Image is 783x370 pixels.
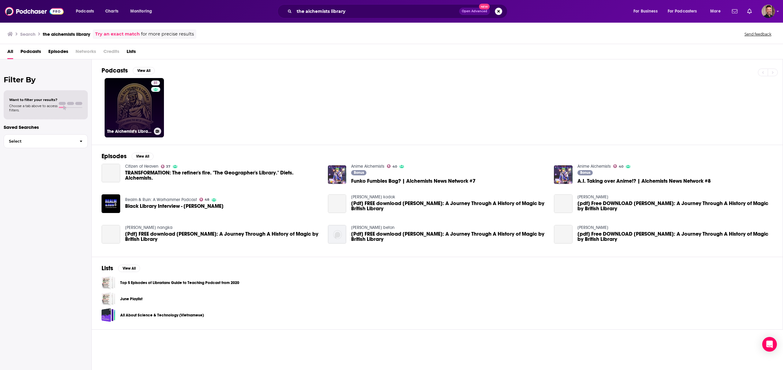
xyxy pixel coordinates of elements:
[479,4,490,9] span: New
[205,198,209,201] span: 48
[459,8,490,15] button: Open AdvancedNew
[130,7,152,16] span: Monitoring
[554,194,573,213] a: [pdf] Free DOWNLOAD Harry Potter: A Journey Through A History of Magic by British Library
[125,231,321,242] span: [Pdf] FREE download [PERSON_NAME]: A Journey Through A History of Magic by British Library
[107,129,151,134] h3: The Alchemist's Library
[126,6,160,16] button: open menu
[4,134,88,148] button: Select
[102,264,140,272] a: ListsView All
[328,194,347,213] a: [Pdf] FREE download Harry Potter: A Journey Through A History of Magic by British Library
[351,225,395,230] a: mangan beton
[199,198,210,201] a: 48
[4,139,75,143] span: Select
[4,124,88,130] p: Saved Searches
[354,171,364,174] span: Bonus
[554,225,573,244] a: [pdf] Free DOWNLOAD Harry Potter: A Journey Through A History of Magic by British Library
[351,231,547,242] span: [Pdf] FREE download [PERSON_NAME]: A Journey Through A History of Magic by British Library
[328,225,347,244] img: [Pdf] FREE download Harry Potter: A Journey Through A History of Magic by British Library
[762,5,775,18] img: User Profile
[554,165,573,184] img: A.I. Taking over Anime!? | Alchemists News Network #8
[577,231,773,242] span: [pdf] Free DOWNLOAD [PERSON_NAME]: A Journey Through A History of Magic by British Library
[668,7,697,16] span: For Podcasters
[9,104,58,112] span: Choose a tab above to access filters.
[125,204,224,209] a: Black Library Interview - Robbie MacNiven
[102,276,115,290] a: Top 5 Episodes of Librarians Guide to Teaching Podcast from 2020
[745,6,754,17] a: Show notifications dropdown
[20,47,41,59] a: Podcasts
[577,164,611,169] a: Anime Alchemists
[294,6,459,16] input: Search podcasts, credits, & more...
[154,80,158,86] span: 31
[351,194,395,200] a: mangan kodok
[577,194,608,200] a: Heath Atwood
[102,164,120,182] a: TRANSFORMATION: The refiner's fire. "The Geographer's Library." Diets. Alchemists.
[20,31,35,37] h3: Search
[577,178,711,184] a: A.I. Taking over Anime!? | Alchemists News Network #8
[120,312,204,319] a: All About Science & Technology (Vietnamese)
[125,204,224,209] span: Black Library Interview - [PERSON_NAME]
[5,6,64,17] a: Podchaser - Follow, Share and Rate Podcasts
[706,6,728,16] button: open menu
[133,67,155,74] button: View All
[351,178,476,184] a: Funko Fumbles Bag? | Alchemists News Network #7
[387,164,397,168] a: 40
[102,194,120,213] img: Black Library Interview - Robbie MacNiven
[151,80,160,85] a: 31
[743,32,773,37] button: Send feedback
[729,6,740,17] a: Show notifications dropdown
[7,47,13,59] a: All
[72,6,102,16] button: open menu
[166,165,170,168] span: 37
[102,67,155,74] a: PodcastsView All
[351,231,547,242] a: [Pdf] FREE download Harry Potter: A Journey Through A History of Magic by British Library
[283,4,513,18] div: Search podcasts, credits, & more...
[102,152,127,160] h2: Episodes
[9,98,58,102] span: Want to filter your results?
[118,265,140,272] button: View All
[161,165,171,168] a: 37
[351,201,547,211] span: [Pdf] FREE download [PERSON_NAME]: A Journey Through A History of Magic by British Library
[762,5,775,18] button: Show profile menu
[577,201,773,211] a: [pdf] Free DOWNLOAD Harry Potter: A Journey Through A History of Magic by British Library
[664,6,706,16] button: open menu
[120,296,143,302] a: June Playlist
[43,31,90,37] h3: the alchemists library
[577,231,773,242] a: [pdf] Free DOWNLOAD Harry Potter: A Journey Through A History of Magic by British Library
[95,31,140,38] a: Try an exact match
[102,67,128,74] h2: Podcasts
[351,201,547,211] a: [Pdf] FREE download Harry Potter: A Journey Through A History of Magic by British Library
[762,5,775,18] span: Logged in as benmcconaghy
[120,279,239,286] a: Top 5 Episodes of Librarians Guide to Teaching Podcast from 2020
[127,47,136,59] a: Lists
[48,47,68,59] a: Episodes
[101,6,122,16] a: Charts
[125,197,197,202] a: Realm & Ruin: A Warhammer Podcast
[105,7,118,16] span: Charts
[4,75,88,84] h2: Filter By
[132,153,154,160] button: View All
[125,231,321,242] a: [Pdf] FREE download Harry Potter: A Journey Through A History of Magic by British Library
[762,337,777,352] div: Open Intercom Messenger
[102,308,115,322] a: All About Science & Technology (Vietnamese)
[629,6,665,16] button: open menu
[125,225,173,230] a: mangan nangka
[125,170,321,181] a: TRANSFORMATION: The refiner's fire. "The Geographer's Library." Diets. Alchemists.
[76,47,96,59] span: Networks
[577,201,773,211] span: [pdf] Free DOWNLOAD [PERSON_NAME]: A Journey Through A History of Magic by British Library
[328,165,347,184] img: Funko Fumbles Bag? | Alchemists News Network #7
[105,78,164,137] a: 31The Alchemist's Library
[633,7,658,16] span: For Business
